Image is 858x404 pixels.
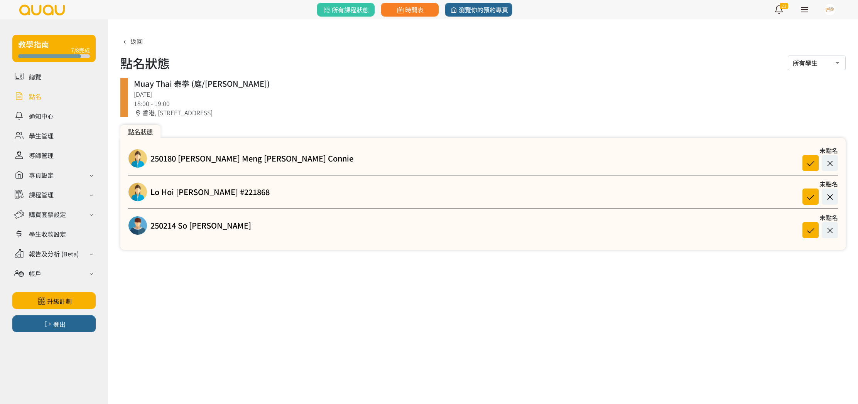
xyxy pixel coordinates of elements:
[449,5,508,14] span: 瀏覽你的預約專頁
[322,5,369,14] span: 所有課程狀態
[796,179,838,189] div: 未點名
[381,3,439,17] a: 時間表
[12,315,96,332] button: 登出
[134,78,840,89] div: Muay Thai 泰拳 (庭/[PERSON_NAME])
[395,5,424,14] span: 時間表
[150,186,270,198] a: Lo Hoi [PERSON_NAME] #221868
[29,249,79,258] div: 報告及分析 (Beta)
[445,3,512,17] a: 瀏覽你的預約專頁
[120,37,143,46] a: 返回
[29,210,66,219] div: 購買套票設定
[150,153,353,164] a: 250180 [PERSON_NAME] Meng [PERSON_NAME] Connie
[134,108,840,117] div: 香港, [STREET_ADDRESS]
[780,3,788,9] span: 23
[150,220,251,231] a: 250214 So [PERSON_NAME]
[134,99,840,108] div: 18:00 - 19:00
[120,125,160,138] div: 點名狀態
[12,292,96,309] a: 升級計劃
[120,54,170,72] h1: 點名狀態
[796,213,838,222] div: 未點名
[29,170,54,180] div: 專頁設定
[134,89,840,99] div: [DATE]
[29,269,41,278] div: 帳戶
[317,3,375,17] a: 所有課程狀態
[796,146,838,155] div: 未點名
[19,5,66,15] img: logo.svg
[29,190,54,199] div: 課程管理
[130,37,143,46] span: 返回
